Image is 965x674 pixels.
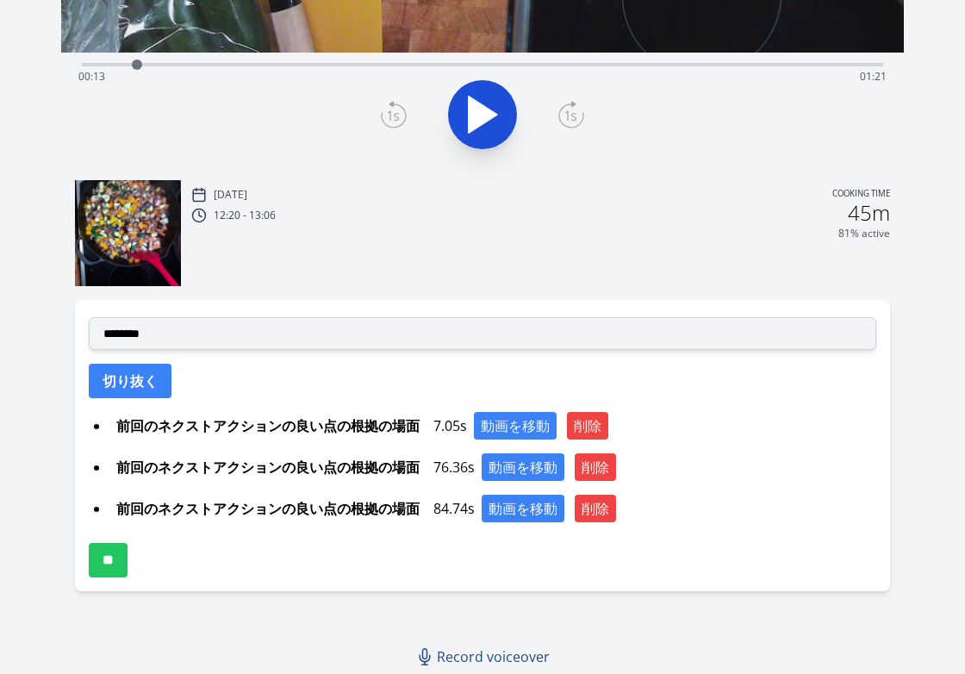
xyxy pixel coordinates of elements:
span: 00:13 [78,69,105,84]
p: 81% active [838,227,890,240]
p: 12:20 - 13:06 [214,209,276,222]
span: 前回のネクストアクションの良い点の根拠の場面 [109,453,426,481]
button: 削除 [567,412,608,440]
button: 動画を移動 [482,453,564,481]
button: 削除 [575,453,616,481]
span: 01:21 [860,69,887,84]
div: 84.74s [109,495,876,522]
div: 7.05s [109,412,876,440]
button: 切り抜く [89,364,171,398]
button: 動画を移動 [474,412,557,440]
button: 削除 [575,495,616,522]
img: 250818112134_thumb.jpeg [75,180,181,286]
span: Record voiceover [437,646,550,667]
span: 前回のネクストアクションの良い点の根拠の場面 [109,412,426,440]
p: Cooking time [832,187,890,203]
p: [DATE] [214,188,247,202]
span: 前回のネクストアクションの良い点の根拠の場面 [109,495,426,522]
h2: 45m [848,203,890,223]
button: 動画を移動 [482,495,564,522]
div: 76.36s [109,453,876,481]
a: Record voiceover [409,640,560,674]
